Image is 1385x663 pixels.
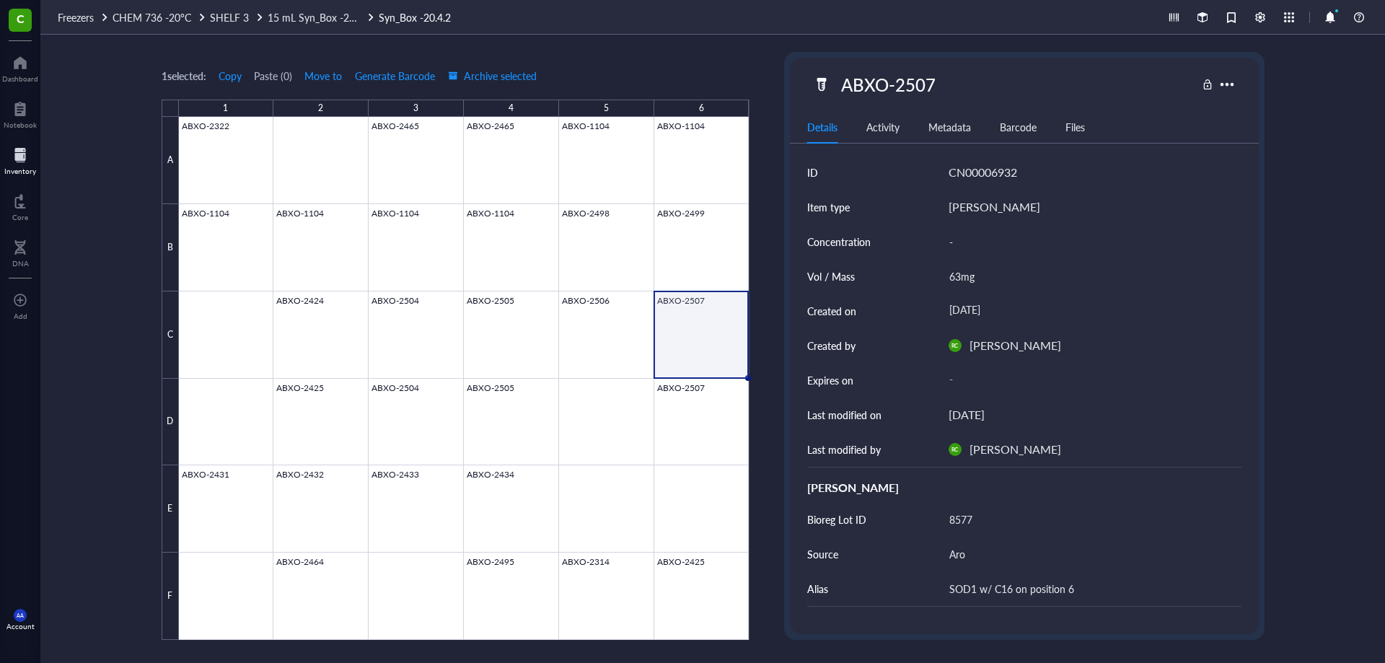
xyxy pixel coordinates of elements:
div: [PERSON_NAME] [969,336,1061,355]
div: CN00006932 [949,163,1017,182]
div: 4 [509,99,514,118]
a: Inventory [4,144,36,175]
div: DNA [12,259,29,268]
div: B [162,204,179,291]
span: CHEM 736 -20°C [113,10,191,25]
div: Barcode [1000,119,1037,135]
div: [DATE] [943,298,1236,324]
a: SHELF 315 mL Syn_Box -20.4.1 [210,9,376,25]
div: Details [807,119,837,135]
div: 5 [604,99,609,118]
div: [PERSON_NAME] [949,198,1040,216]
div: Concentration [807,234,871,250]
div: Files [1065,119,1085,135]
div: 6 [699,99,704,118]
div: [PERSON_NAME] [807,479,1241,496]
a: Notebook [4,97,37,129]
div: F [162,553,179,640]
button: Paste (0) [254,64,292,87]
span: Move to [304,70,342,82]
div: Last modified on [807,407,881,423]
div: - [943,227,1236,257]
div: 1 selected: [162,68,206,84]
div: 3 [413,99,418,118]
div: - [943,367,1236,393]
div: Notebook [4,120,37,129]
span: RC [951,446,958,452]
div: Metadata [928,119,971,135]
div: 2 [318,99,323,118]
button: Archive selected [447,64,537,87]
span: C [17,9,25,27]
div: Last modified by [807,442,881,457]
div: 1 [223,99,228,118]
a: DNA [12,236,29,268]
div: D [162,379,179,466]
button: Generate Barcode [354,64,436,87]
div: Activity [866,119,900,135]
div: SOD1 w/ C16 on position 6 [943,574,1236,604]
div: Vol / Mass [807,268,855,284]
span: 15 mL Syn_Box -20.4.1 [268,10,371,25]
div: E [162,465,179,553]
div: C [162,291,179,379]
button: Move to [304,64,343,87]
a: CHEM 736 -20°C [113,9,207,25]
span: Copy [219,70,242,82]
div: Add [14,312,27,320]
span: SHELF 3 [210,10,249,25]
div: Created by [807,338,856,354]
div: ABXO-2507 [835,69,942,100]
a: Core [12,190,28,221]
span: Freezers [58,10,94,25]
div: Inventory [4,167,36,175]
button: Copy [218,64,242,87]
div: Notes [807,618,1241,636]
span: Archive selected [448,70,537,82]
div: Core [12,213,28,221]
div: Alias [807,581,828,597]
div: 63mg [943,261,1236,291]
span: AA [17,612,24,619]
div: Created on [807,303,856,319]
div: Aro [943,539,1236,569]
span: RC [951,342,958,348]
div: [PERSON_NAME] [969,440,1061,459]
div: 8577 [943,504,1236,535]
a: Freezers [58,9,110,25]
div: Bioreg Lot ID [807,511,866,527]
div: [DATE] [949,405,985,424]
div: Account [6,622,35,631]
div: Dashboard [2,74,38,83]
div: Source [807,546,838,562]
div: ID [807,164,818,180]
span: Generate Barcode [355,70,435,82]
div: A [162,117,179,204]
div: Expires on [807,372,853,388]
div: Item type [807,199,850,215]
a: Syn_Box -20.4.2 [379,9,454,25]
a: Dashboard [2,51,38,83]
